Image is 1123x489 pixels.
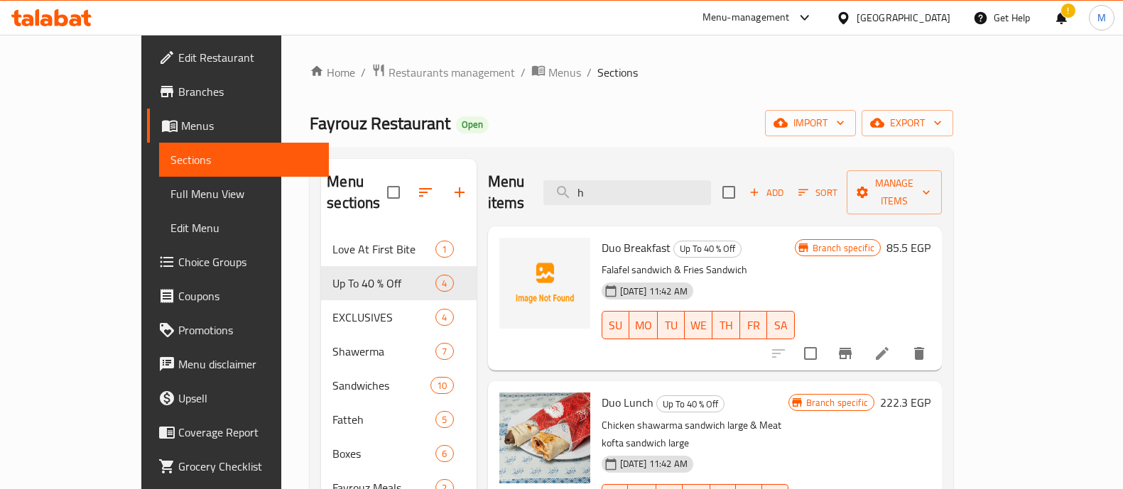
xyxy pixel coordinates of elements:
div: items [435,445,453,462]
span: Restaurants management [389,64,515,81]
span: 1 [436,243,452,256]
a: Choice Groups [147,245,329,279]
a: Menus [531,63,581,82]
span: Coverage Report [178,424,318,441]
span: TH [718,315,734,336]
li: / [521,64,526,81]
div: Up To 40 % Off [673,241,742,258]
span: Grocery Checklist [178,458,318,475]
span: Boxes [332,445,435,462]
a: Upsell [147,381,329,415]
span: export [873,114,942,132]
div: [GEOGRAPHIC_DATA] [857,10,950,26]
h6: 222.3 EGP [880,392,931,412]
span: SA [773,315,788,336]
p: Chicken shawarma sandwich large & Meat kofta sandwich large [602,417,788,452]
span: Select section [714,177,744,207]
span: 5 [436,413,452,427]
a: Edit Restaurant [147,40,329,75]
div: Sandwiches10 [321,368,476,402]
span: Edit Menu [170,219,318,236]
span: Shawerma [332,343,435,360]
span: EXCLUSIVES [332,309,435,326]
button: Branch-specific-item [828,336,862,370]
h6: 85.5 EGP [886,238,931,258]
span: [DATE] 11:42 AM [614,457,693,471]
li: / [587,64,592,81]
span: Select to update [796,339,825,368]
button: delete [902,336,936,370]
button: Sort [795,182,841,204]
span: TU [663,315,679,336]
div: Shawerma7 [321,334,476,368]
span: Sort [798,185,837,201]
div: Open [456,116,489,133]
button: Add section [443,175,477,209]
span: Branch specific [807,241,880,255]
a: Coverage Report [147,415,329,449]
span: Upsell [178,390,318,407]
span: SU [608,315,624,336]
span: M [1097,10,1106,26]
div: Love At First Bite1 [321,232,476,266]
button: TU [658,311,685,339]
div: items [430,377,453,394]
li: / [361,64,366,81]
button: SU [602,311,629,339]
button: TH [712,311,739,339]
span: Menus [181,117,318,134]
span: Up To 40 % Off [332,275,435,292]
span: Duo Lunch [602,392,653,413]
button: FR [740,311,767,339]
img: Duo Breakfast [499,238,590,329]
span: Choice Groups [178,253,318,270]
span: Sort items [789,182,847,204]
span: FR [746,315,761,336]
span: MO [635,315,652,336]
span: Sandwiches [332,377,430,394]
div: items [435,241,453,258]
input: search [543,180,711,205]
span: Fayrouz Restaurant [310,107,450,139]
button: Add [744,182,789,204]
nav: breadcrumb [310,63,953,82]
span: Sort sections [408,175,443,209]
span: Full Menu View [170,185,318,202]
div: Fatteh5 [321,402,476,436]
div: items [435,275,453,292]
a: Restaurants management [371,63,515,82]
span: import [776,114,845,132]
span: 6 [436,447,452,461]
a: Promotions [147,313,329,347]
button: WE [685,311,712,339]
a: Home [310,64,355,81]
span: Open [456,119,489,131]
div: items [435,309,453,326]
img: Duo Lunch [499,392,590,483]
div: Menu-management [702,9,790,26]
span: Duo Breakfast [602,237,671,258]
div: EXCLUSIVES4 [321,300,476,334]
h2: Menu items [488,171,526,214]
button: Manage items [847,170,942,214]
span: Up To 40 % Off [657,396,724,412]
span: Up To 40 % Off [674,241,741,257]
div: items [435,343,453,360]
button: MO [629,311,658,339]
span: Sections [170,151,318,168]
button: export [862,110,953,136]
span: 4 [436,277,452,290]
span: 10 [431,379,452,392]
span: Add item [744,182,789,204]
span: Sections [597,64,638,81]
a: Branches [147,75,329,109]
div: Up To 40 % Off [656,395,725,412]
span: Menus [548,64,581,81]
span: Fatteh [332,411,435,428]
div: Up To 40 % Off4 [321,266,476,300]
span: Manage items [858,175,931,210]
span: Add [747,185,786,201]
span: Menu disclaimer [178,356,318,373]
